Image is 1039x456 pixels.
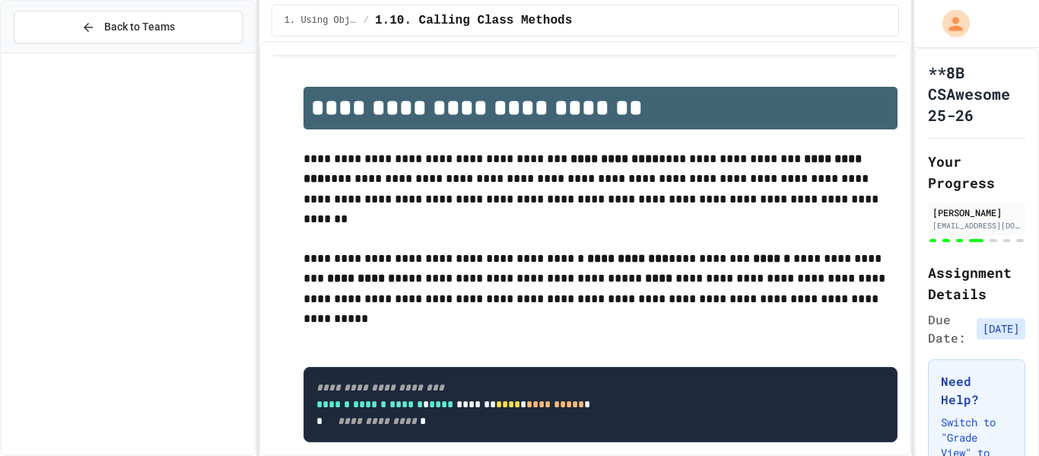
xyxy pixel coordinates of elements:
[928,311,971,347] span: Due Date:
[928,262,1025,305] h2: Assignment Details
[375,11,572,30] span: 1.10. Calling Class Methods
[14,11,243,43] button: Back to Teams
[104,19,175,35] span: Back to Teams
[364,14,369,27] span: /
[975,395,1024,441] iframe: chat widget
[933,220,1021,231] div: [EMAIL_ADDRESS][DOMAIN_NAME]
[284,14,357,27] span: 1. Using Objects and Methods
[928,62,1025,126] h1: **8B CSAwesome 25-26
[933,206,1021,219] div: [PERSON_NAME]
[928,151,1025,193] h2: Your Progress
[977,318,1025,340] span: [DATE]
[913,329,1024,394] iframe: chat widget
[926,6,974,41] div: My Account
